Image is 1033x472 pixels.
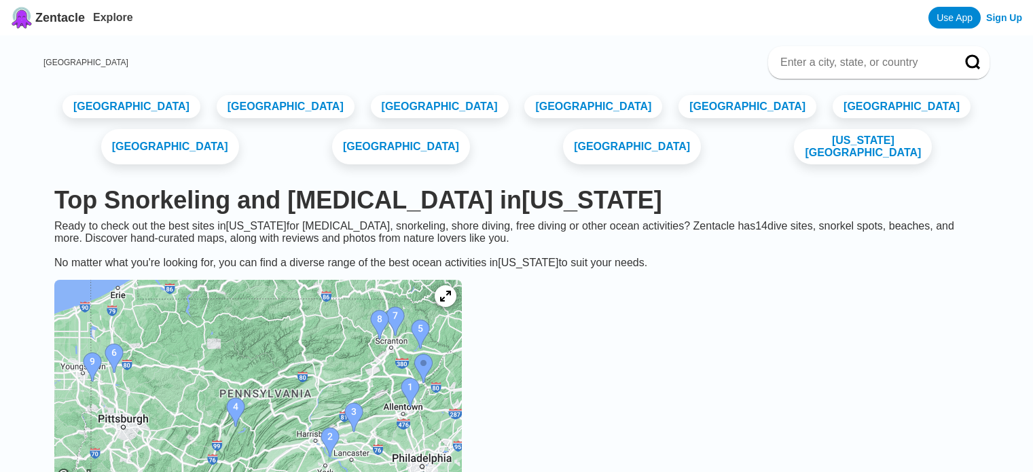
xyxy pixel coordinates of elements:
[833,95,971,118] a: [GEOGRAPHIC_DATA]
[35,11,85,25] span: Zentacle
[11,7,33,29] img: Zentacle logo
[43,58,128,67] a: [GEOGRAPHIC_DATA]
[43,220,990,269] div: Ready to check out the best sites in [US_STATE] for [MEDICAL_DATA], snorkeling, shore diving, fre...
[217,95,355,118] a: [GEOGRAPHIC_DATA]
[678,95,816,118] a: [GEOGRAPHIC_DATA]
[11,7,85,29] a: Zentacle logoZentacle
[563,129,701,164] a: [GEOGRAPHIC_DATA]
[62,95,200,118] a: [GEOGRAPHIC_DATA]
[986,12,1022,23] a: Sign Up
[371,95,509,118] a: [GEOGRAPHIC_DATA]
[524,95,662,118] a: [GEOGRAPHIC_DATA]
[54,186,979,215] h1: Top Snorkeling and [MEDICAL_DATA] in [US_STATE]
[93,12,133,23] a: Explore
[928,7,981,29] a: Use App
[779,56,946,69] input: Enter a city, state, or country
[794,129,932,164] a: [US_STATE][GEOGRAPHIC_DATA]
[101,129,239,164] a: [GEOGRAPHIC_DATA]
[332,129,470,164] a: [GEOGRAPHIC_DATA]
